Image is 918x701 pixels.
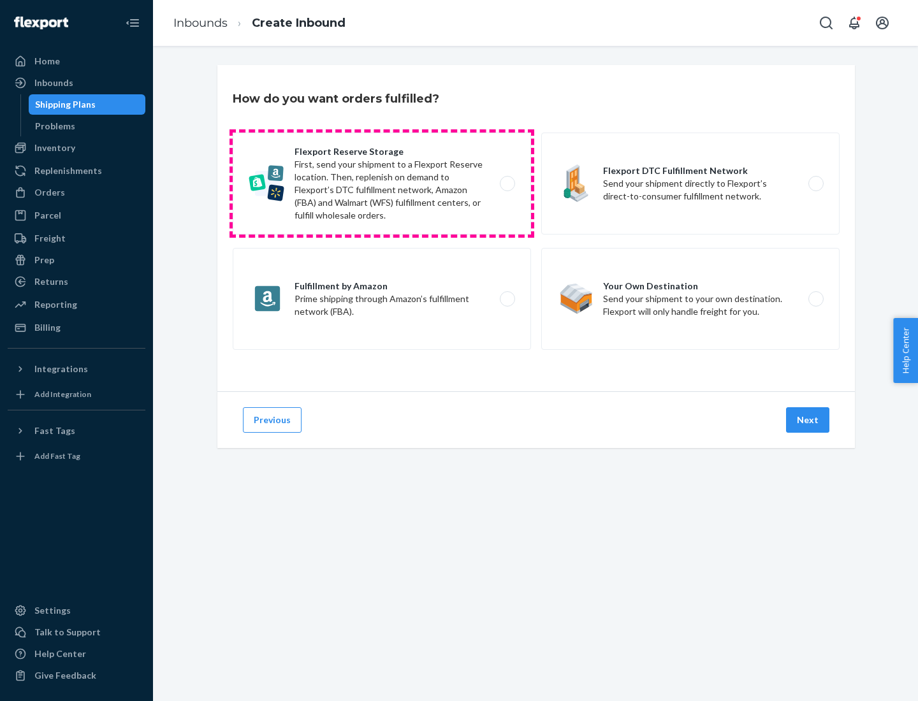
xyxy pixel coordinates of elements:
div: Orders [34,186,65,199]
div: Returns [34,275,68,288]
button: Close Navigation [120,10,145,36]
button: Integrations [8,359,145,379]
div: Prep [34,254,54,266]
a: Settings [8,600,145,621]
ol: breadcrumbs [163,4,356,42]
button: Open Search Box [813,10,839,36]
a: Inbounds [8,73,145,93]
a: Add Integration [8,384,145,405]
a: Reporting [8,294,145,315]
a: Help Center [8,644,145,664]
div: Inbounds [34,76,73,89]
div: Freight [34,232,66,245]
a: Orders [8,182,145,203]
button: Open account menu [870,10,895,36]
div: Parcel [34,209,61,222]
div: Talk to Support [34,626,101,639]
div: Add Fast Tag [34,451,80,461]
div: Settings [34,604,71,617]
div: Replenishments [34,164,102,177]
div: Reporting [34,298,77,311]
div: Problems [35,120,75,133]
a: Problems [29,116,146,136]
a: Billing [8,317,145,338]
div: Billing [34,321,61,334]
a: Replenishments [8,161,145,181]
button: Next [786,407,829,433]
a: Home [8,51,145,71]
a: Talk to Support [8,622,145,642]
a: Prep [8,250,145,270]
button: Fast Tags [8,421,145,441]
a: Freight [8,228,145,249]
a: Returns [8,271,145,292]
button: Open notifications [841,10,867,36]
button: Help Center [893,318,918,383]
button: Previous [243,407,302,433]
button: Give Feedback [8,665,145,686]
div: Shipping Plans [35,98,96,111]
a: Create Inbound [252,16,346,30]
a: Parcel [8,205,145,226]
div: Add Integration [34,389,91,400]
div: Integrations [34,363,88,375]
div: Help Center [34,647,86,660]
a: Shipping Plans [29,94,146,115]
h3: How do you want orders fulfilled? [233,90,439,107]
div: Fast Tags [34,424,75,437]
img: Flexport logo [14,17,68,29]
div: Inventory [34,141,75,154]
a: Add Fast Tag [8,446,145,466]
div: Home [34,55,60,68]
div: Give Feedback [34,669,96,682]
a: Inbounds [173,16,228,30]
a: Inventory [8,138,145,158]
